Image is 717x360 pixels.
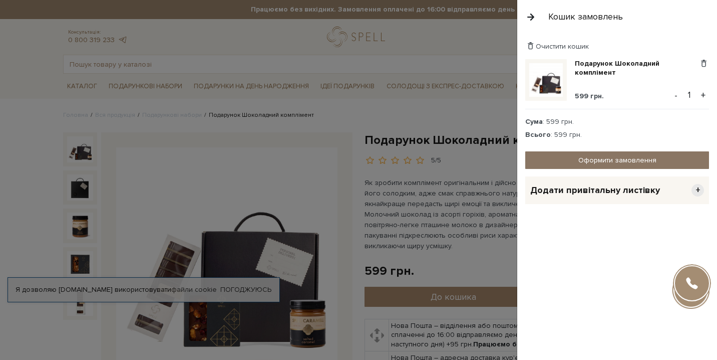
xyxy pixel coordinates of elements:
[697,88,709,103] button: +
[525,117,709,126] div: : 599 грн.
[575,59,698,77] a: Подарунок Шоколадний комплімент
[529,63,563,97] img: Подарунок Шоколадний комплімент
[530,185,660,196] span: Додати привітальну листівку
[691,184,704,197] span: +
[525,130,709,139] div: : 599 грн.
[525,42,709,51] div: Очистити кошик
[575,92,604,100] span: 599 грн.
[525,117,543,126] strong: Сума
[671,88,681,103] button: -
[548,11,623,23] div: Кошик замовлень
[525,130,551,139] strong: Всього
[525,151,709,169] a: Оформити замовлення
